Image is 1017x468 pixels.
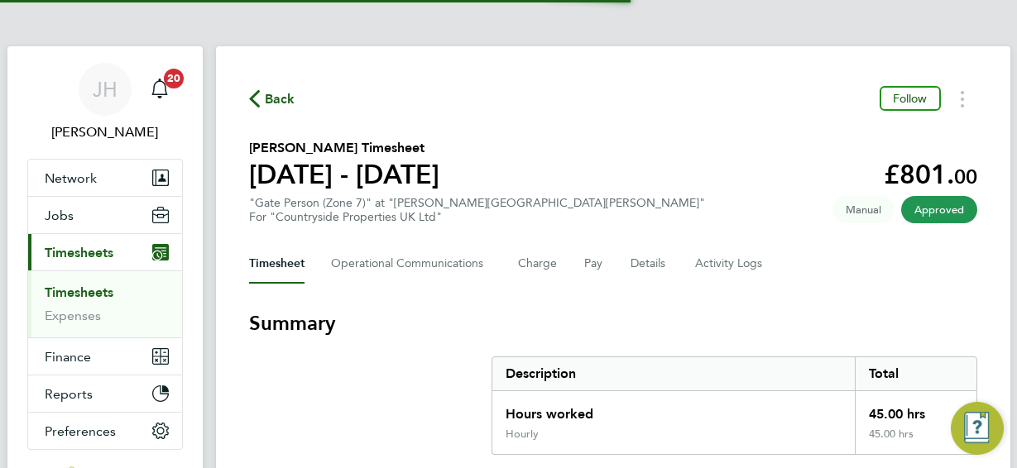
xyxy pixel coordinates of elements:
[855,427,976,454] div: 45.00 hrs
[492,391,856,427] div: Hours worked
[45,208,74,223] span: Jobs
[249,310,977,337] h3: Summary
[492,356,977,455] div: Summary
[265,89,295,109] span: Back
[947,86,977,112] button: Timesheets Menu
[249,138,439,158] h2: [PERSON_NAME] Timesheet
[249,196,705,224] div: "Gate Person (Zone 7)" at "[PERSON_NAME][GEOGRAPHIC_DATA][PERSON_NAME]"
[249,88,295,109] button: Back
[884,159,977,190] app-decimal: £801.
[880,86,941,111] button: Follow
[951,402,1004,455] button: Engage Resource Center
[45,349,91,365] span: Finance
[249,244,305,284] button: Timesheet
[28,413,182,449] button: Preferences
[518,244,558,284] button: Charge
[27,63,183,142] a: JH[PERSON_NAME]
[143,63,176,116] a: 20
[28,160,182,196] button: Network
[45,423,116,439] span: Preferences
[249,210,705,224] div: For "Countryside Properties UK Ltd"
[28,375,182,412] button: Reports
[45,308,101,323] a: Expenses
[249,158,439,191] h1: [DATE] - [DATE]
[832,196,895,223] span: This timesheet was manually created.
[584,244,604,284] button: Pay
[28,234,182,270] button: Timesheets
[893,91,928,106] span: Follow
[331,244,492,284] button: Operational Communications
[855,357,976,390] div: Total
[492,357,856,390] div: Description
[45,170,97,186] span: Network
[954,165,977,189] span: 00
[28,270,182,337] div: Timesheets
[45,386,93,402] span: Reports
[28,197,182,233] button: Jobs
[164,69,184,88] span: 20
[45,284,113,300] a: Timesheets
[506,427,539,441] div: Hourly
[28,338,182,375] button: Finance
[631,244,669,284] button: Details
[45,245,113,260] span: Timesheets
[695,244,765,284] button: Activity Logs
[93,79,118,100] span: JH
[27,122,183,142] span: Jane Howley
[901,196,977,223] span: This timesheet has been approved.
[855,391,976,427] div: 45.00 hrs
